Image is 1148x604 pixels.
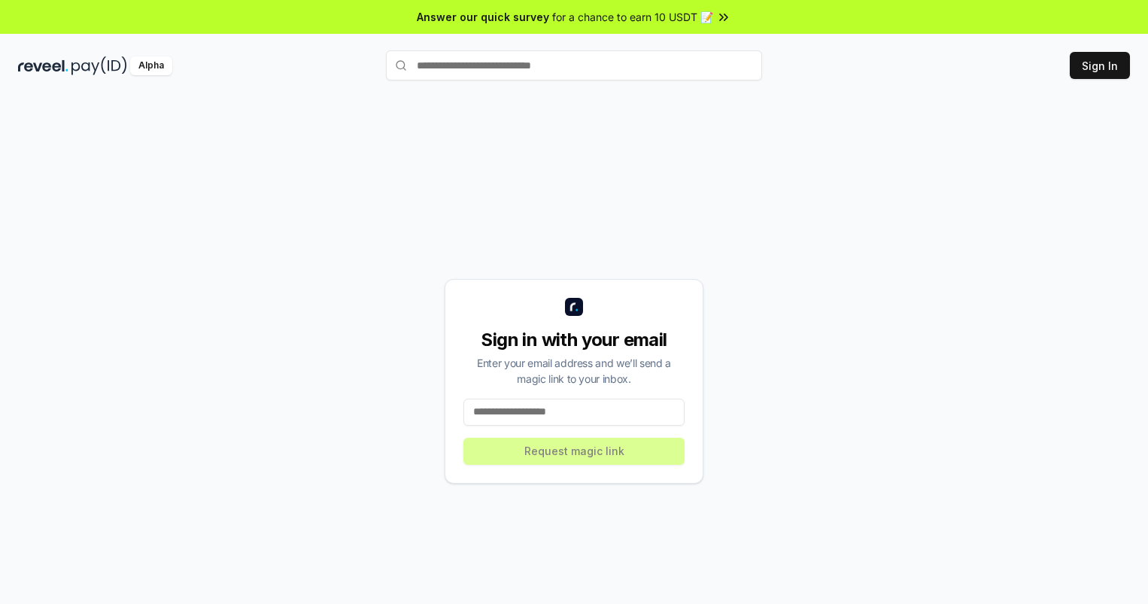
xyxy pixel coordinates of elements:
div: Sign in with your email [463,328,685,352]
div: Alpha [130,56,172,75]
span: Answer our quick survey [417,9,549,25]
img: logo_small [565,298,583,316]
img: pay_id [71,56,127,75]
img: reveel_dark [18,56,68,75]
button: Sign In [1070,52,1130,79]
div: Enter your email address and we’ll send a magic link to your inbox. [463,355,685,387]
span: for a chance to earn 10 USDT 📝 [552,9,713,25]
